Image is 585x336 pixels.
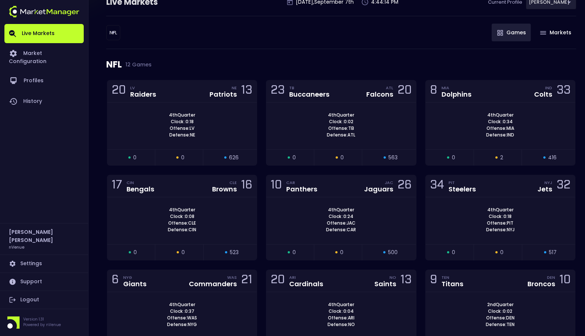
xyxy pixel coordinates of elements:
[326,207,356,213] span: 4th Quarter
[271,84,285,98] div: 23
[166,220,198,226] span: Offense: CLE
[325,220,358,226] span: Offense: JAC
[4,43,84,70] a: Market Configuration
[130,91,156,98] div: Raiders
[292,154,296,162] span: 0
[325,132,357,138] span: Defense: ATL
[271,274,285,288] div: 20
[4,316,84,329] div: Version 1.31Powered by nVenue
[167,132,197,138] span: Defense: NE
[484,315,517,321] span: Offense: DEN
[492,24,531,41] button: Games
[181,154,184,162] span: 0
[548,154,557,162] span: 416
[325,321,357,328] span: Defense: NO
[4,291,84,309] a: Logout
[452,249,455,256] span: 0
[127,186,154,193] div: Bengals
[289,85,329,91] div: TB
[106,25,120,40] div: [PERSON_NAME]
[9,244,24,250] h3: nVenue
[286,180,317,186] div: CAR
[364,186,393,193] div: Jaguars
[485,301,516,308] span: 2nd Quarter
[169,118,196,125] span: Clock : 0:18
[166,226,198,233] span: Defense: CIN
[286,186,317,193] div: Panthers
[534,91,552,98] div: Colts
[326,315,357,321] span: Offense: ARI
[326,308,356,315] span: Clock : 0:04
[484,226,517,233] span: Defense: NYJ
[385,180,393,186] div: JAC
[181,249,185,256] span: 0
[112,84,126,98] div: 20
[484,132,516,138] span: Defense: IND
[23,322,61,328] p: Powered by nVenue
[227,274,237,280] div: WAS
[549,249,557,256] span: 517
[442,85,471,91] div: MIA
[289,281,323,287] div: Cardinals
[23,316,61,322] p: Version 1.31
[167,301,197,308] span: 4th Quarter
[497,30,503,36] img: gameIcon
[500,154,503,162] span: 2
[292,249,296,256] span: 0
[232,85,237,91] div: NE
[4,273,84,291] a: Support
[130,85,156,91] div: LV
[210,91,237,98] div: Patriots
[230,249,239,256] span: 523
[442,281,463,287] div: Titans
[486,118,515,125] span: Clock : 0:34
[241,84,252,98] div: 13
[168,213,197,220] span: Clock : 0:08
[560,274,571,288] div: 10
[4,70,84,91] a: Profiles
[289,274,323,280] div: ARI
[4,255,84,273] a: Settings
[544,180,552,186] div: NYJ
[4,91,84,112] a: History
[388,154,398,162] span: 563
[547,274,555,280] div: DEN
[123,281,146,287] div: Giants
[326,112,356,118] span: 4th Quarter
[527,281,555,287] div: Broncos
[442,91,471,98] div: Dolphins
[484,321,517,328] span: Defense: TEN
[485,112,516,118] span: 4th Quarter
[229,180,237,186] div: CLE
[123,274,146,280] div: NYG
[4,24,84,43] a: Live Markets
[452,154,455,162] span: 0
[9,6,79,17] img: logo
[500,249,503,256] span: 0
[449,186,476,193] div: Steelers
[106,49,576,80] div: NFL
[388,249,398,256] span: 500
[112,179,122,193] div: 17
[374,281,396,287] div: Saints
[386,85,393,91] div: ATL
[484,125,516,132] span: Offense: MIA
[540,31,546,35] img: gameIcon
[442,274,463,280] div: TEN
[326,301,356,308] span: 4th Quarter
[486,308,515,315] span: Clock : 0:02
[271,179,282,193] div: 10
[167,112,197,118] span: 4th Quarter
[485,220,516,226] span: Offense: PIT
[327,118,356,125] span: Clock : 0:02
[168,308,197,315] span: Clock : 0:37
[340,249,343,256] span: 0
[430,84,437,98] div: 8
[366,91,393,98] div: Falcons
[449,180,476,186] div: PIT
[390,274,396,280] div: NO
[340,154,344,162] span: 0
[127,180,154,186] div: CIN
[557,84,571,98] div: 33
[134,249,137,256] span: 0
